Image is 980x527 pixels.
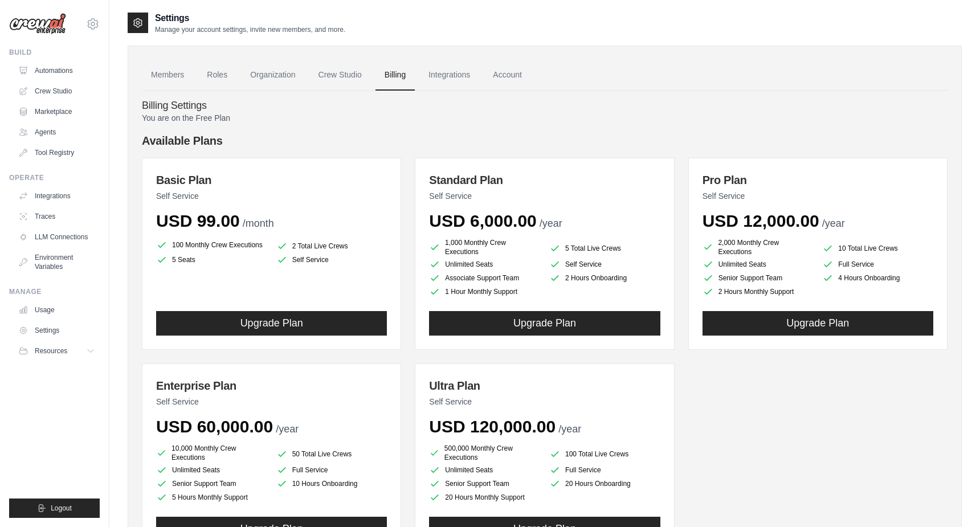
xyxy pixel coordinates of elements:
div: Operate [9,173,100,182]
li: Self Service [549,259,660,270]
li: Senior Support Team [156,478,267,489]
button: Logout [9,499,100,518]
a: Integrations [14,187,100,205]
li: 2,000 Monthly Crew Executions [703,238,814,256]
h4: Billing Settings [142,100,948,112]
span: /year [540,218,562,229]
button: Upgrade Plan [429,311,660,336]
li: 1,000 Monthly Crew Executions [429,238,540,256]
li: 50 Total Live Crews [276,446,387,462]
span: /month [243,218,274,229]
p: Self Service [429,396,660,407]
p: Self Service [156,190,387,202]
a: Tool Registry [14,144,100,162]
button: Upgrade Plan [703,311,933,336]
a: Roles [198,60,236,91]
h3: Pro Plan [703,172,933,188]
li: Unlimited Seats [429,259,540,270]
a: Members [142,60,193,91]
img: Logo [9,13,66,35]
span: /year [822,218,845,229]
li: 4 Hours Onboarding [822,272,933,284]
p: Self Service [429,190,660,202]
a: Crew Studio [309,60,371,91]
button: Upgrade Plan [156,311,387,336]
span: USD 12,000.00 [703,211,819,230]
li: 2 Hours Monthly Support [703,286,814,297]
span: USD 60,000.00 [156,417,273,436]
span: USD 120,000.00 [429,417,556,436]
a: Billing [375,60,415,91]
li: Associate Support Team [429,272,540,284]
p: Self Service [156,396,387,407]
h3: Standard Plan [429,172,660,188]
span: Logout [51,504,72,513]
li: Unlimited Seats [156,464,267,476]
h3: Ultra Plan [429,378,660,394]
li: 100 Total Live Crews [549,446,660,462]
a: Usage [14,301,100,319]
li: Senior Support Team [703,272,814,284]
a: Automations [14,62,100,80]
li: Self Service [276,254,387,265]
a: Marketplace [14,103,100,121]
li: 5 Seats [156,254,267,265]
p: Manage your account settings, invite new members, and more. [155,25,345,34]
a: Traces [14,207,100,226]
span: USD 99.00 [156,211,240,230]
li: 100 Monthly Crew Executions [156,238,267,252]
p: You are on the Free Plan [142,112,948,124]
li: 10 Hours Onboarding [276,478,387,489]
li: 1 Hour Monthly Support [429,286,540,297]
a: Crew Studio [14,82,100,100]
div: Build [9,48,100,57]
li: Senior Support Team [429,478,540,489]
h3: Basic Plan [156,172,387,188]
li: 5 Hours Monthly Support [156,492,267,503]
li: Unlimited Seats [429,464,540,476]
h4: Available Plans [142,133,948,149]
li: 10,000 Monthly Crew Executions [156,444,267,462]
span: /year [558,423,581,435]
span: /year [276,423,299,435]
li: 5 Total Live Crews [549,240,660,256]
a: Settings [14,321,100,340]
li: 2 Hours Onboarding [549,272,660,284]
li: 10 Total Live Crews [822,240,933,256]
li: Full Service [822,259,933,270]
li: 20 Hours Onboarding [549,478,660,489]
li: Full Service [276,464,387,476]
li: 500,000 Monthly Crew Executions [429,444,540,462]
li: 2 Total Live Crews [276,240,387,252]
h3: Enterprise Plan [156,378,387,394]
h2: Settings [155,11,345,25]
a: Agents [14,123,100,141]
a: Account [484,60,531,91]
div: Manage [9,287,100,296]
li: Unlimited Seats [703,259,814,270]
a: LLM Connections [14,228,100,246]
span: USD 6,000.00 [429,211,536,230]
a: Integrations [419,60,479,91]
button: Resources [14,342,100,360]
span: Resources [35,346,67,356]
li: 20 Hours Monthly Support [429,492,540,503]
a: Organization [241,60,304,91]
a: Environment Variables [14,248,100,276]
li: Full Service [549,464,660,476]
p: Self Service [703,190,933,202]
